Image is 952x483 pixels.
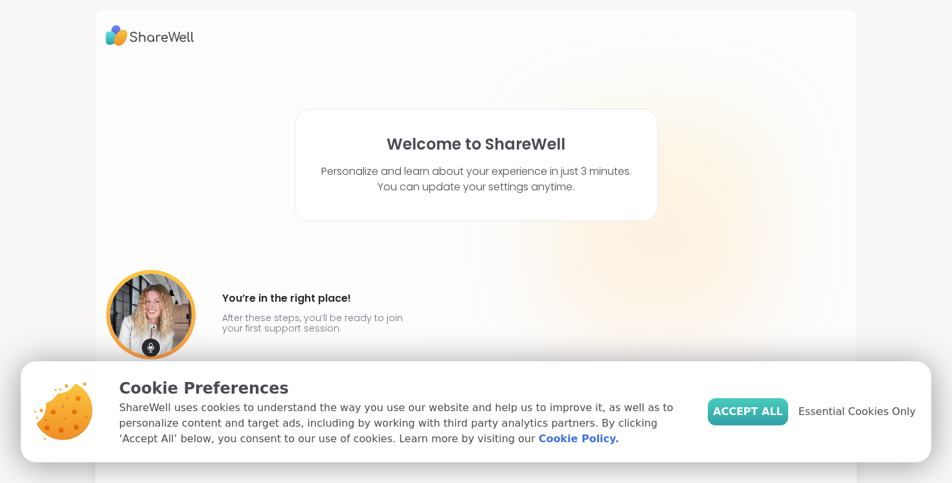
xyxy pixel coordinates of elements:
span: Accept All [713,404,783,420]
a: Cookie Policy. [539,431,619,447]
img: User image [106,270,196,359]
span: Essential Cookies Only [799,404,916,420]
p: After these steps, you’ll be ready to join your first support session. [222,313,409,333]
button: Accept All [708,398,788,425]
h1: Welcome to ShareWell [387,135,565,153]
p: Cookie Preferences [119,377,687,400]
h4: You’re in the right place! [222,288,409,309]
p: Personalize and learn about your experience in just 3 minutes. You can update your settings anytime. [321,164,631,195]
img: ShareWell Logo [106,21,194,51]
img: mic icon [142,339,160,357]
p: ShareWell uses cookies to understand the way you use our website and help us to improve it, as we... [119,400,687,447]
